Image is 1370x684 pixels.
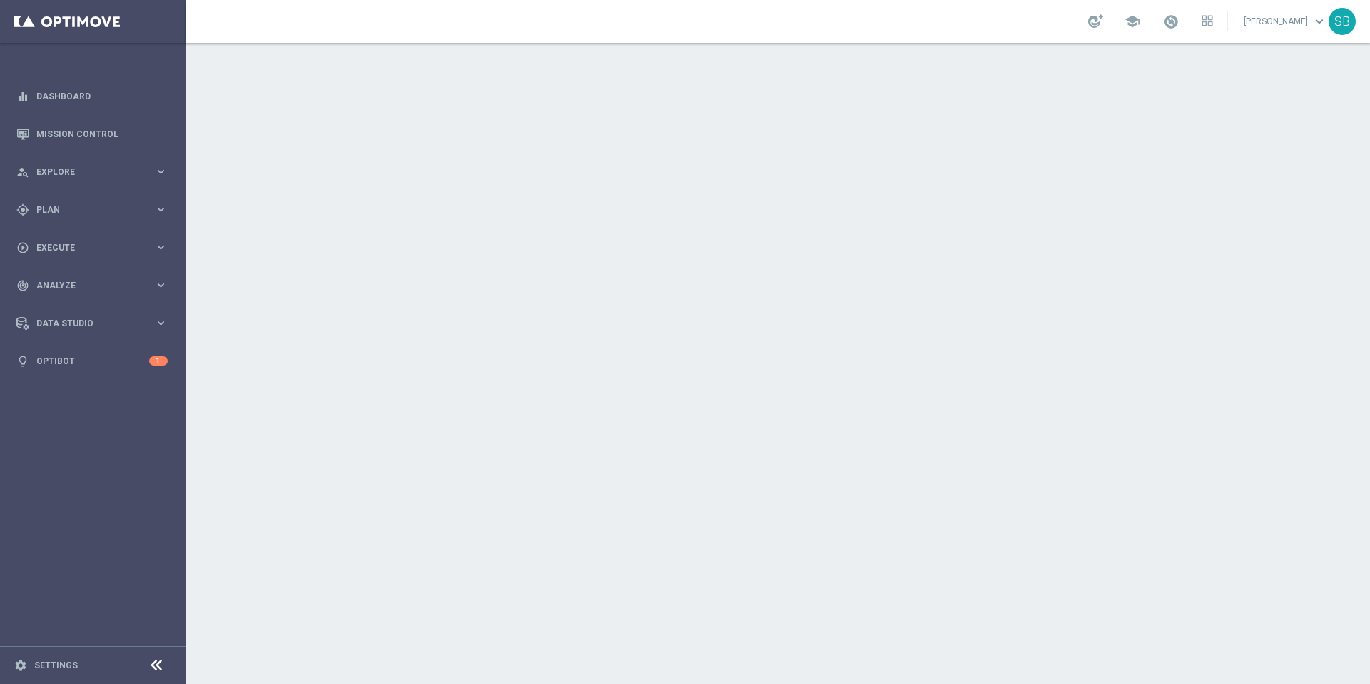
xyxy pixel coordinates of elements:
[36,281,154,290] span: Analyze
[36,319,154,328] span: Data Studio
[16,203,154,216] div: Plan
[154,316,168,330] i: keyboard_arrow_right
[1311,14,1327,29] span: keyboard_arrow_down
[36,206,154,214] span: Plan
[1242,11,1329,32] a: [PERSON_NAME]keyboard_arrow_down
[149,356,168,366] div: 1
[154,203,168,216] i: keyboard_arrow_right
[16,203,29,216] i: gps_fixed
[16,115,168,153] div: Mission Control
[154,241,168,254] i: keyboard_arrow_right
[154,278,168,292] i: keyboard_arrow_right
[16,91,168,102] button: equalizer Dashboard
[154,165,168,178] i: keyboard_arrow_right
[36,342,149,380] a: Optibot
[16,242,168,253] button: play_circle_outline Execute keyboard_arrow_right
[16,317,154,330] div: Data Studio
[16,77,168,115] div: Dashboard
[16,279,29,292] i: track_changes
[36,243,154,252] span: Execute
[16,318,168,329] button: Data Studio keyboard_arrow_right
[14,659,27,672] i: settings
[16,241,154,254] div: Execute
[16,280,168,291] button: track_changes Analyze keyboard_arrow_right
[16,355,29,368] i: lightbulb
[16,342,168,380] div: Optibot
[16,204,168,216] button: gps_fixed Plan keyboard_arrow_right
[36,168,154,176] span: Explore
[16,90,29,103] i: equalizer
[16,241,29,254] i: play_circle_outline
[16,166,29,178] i: person_search
[1125,14,1140,29] span: school
[16,129,168,140] button: Mission Control
[16,166,168,178] button: person_search Explore keyboard_arrow_right
[34,661,78,670] a: Settings
[16,166,154,178] div: Explore
[16,356,168,367] button: lightbulb Optibot 1
[16,279,154,292] div: Analyze
[36,77,168,115] a: Dashboard
[36,115,168,153] a: Mission Control
[1329,8,1356,35] div: SB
